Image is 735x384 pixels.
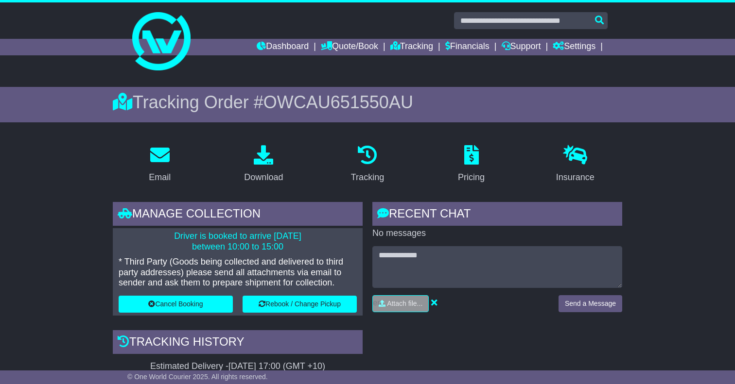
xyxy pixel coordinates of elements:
a: Quote/Book [321,39,378,55]
a: Insurance [550,142,601,187]
span: OWCAU651550AU [263,92,413,112]
div: RECENT CHAT [372,202,622,228]
div: Email [149,171,171,184]
div: Tracking Order # [113,92,622,113]
p: * Third Party (Goods being collected and delivered to third party addresses) please send all atta... [119,257,357,288]
div: Tracking [351,171,384,184]
div: Estimated Delivery - [113,361,363,372]
a: Pricing [452,142,491,187]
a: Dashboard [257,39,309,55]
a: Support [502,39,541,55]
p: Driver is booked to arrive [DATE] between 10:00 to 15:00 [119,231,357,252]
a: Download [238,142,289,187]
div: Insurance [556,171,595,184]
a: Tracking [345,142,390,187]
a: Email [142,142,177,187]
div: Pricing [458,171,485,184]
button: Cancel Booking [119,296,233,313]
div: Download [244,171,283,184]
button: Rebook / Change Pickup [243,296,357,313]
div: Tracking history [113,330,363,356]
a: Tracking [390,39,433,55]
p: No messages [372,228,622,239]
span: © One World Courier 2025. All rights reserved. [127,373,268,381]
a: Settings [553,39,595,55]
div: Manage collection [113,202,363,228]
div: [DATE] 17:00 (GMT +10) [228,361,325,372]
button: Send a Message [559,295,622,312]
a: Financials [445,39,490,55]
